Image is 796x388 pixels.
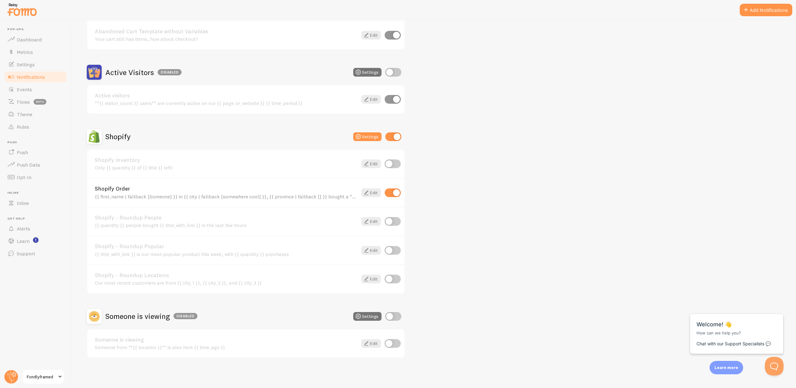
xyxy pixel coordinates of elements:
span: Inline [7,191,68,195]
p: Learn more [715,365,738,371]
span: Settings [17,61,35,68]
a: Push Data [4,159,68,171]
span: Pop-ups [7,27,68,31]
div: Disabled [174,313,197,319]
div: Our most recent customers are from {{ city_1 }}, {{ city_2 }}, and {{ city_3 }} [95,280,358,286]
a: Shopify Inventory [95,157,358,163]
div: Learn more [710,361,743,374]
div: Your cart still has items, how about checkout? [95,36,358,42]
span: Theme [17,111,32,117]
a: Shopify - Roundup Popular [95,244,358,249]
a: Edit [361,275,381,283]
span: Push [7,140,68,144]
a: Edit [361,188,381,197]
a: Support [4,247,68,260]
a: Abandoned Cart Template without Variables [95,29,358,34]
a: Notifications [4,71,68,83]
a: Opt-In [4,171,68,183]
a: Edit [361,159,381,168]
span: Support [17,250,35,257]
div: {{ first_name | fallback [Someone] }} in {{ city | fallback [somewhere cool] }}, {{ province | fa... [95,194,358,199]
a: Push [4,146,68,159]
span: Notifications [17,74,45,80]
div: Someone from **{{ location }}** is also here {{ time_ago }} [95,344,358,350]
a: Flows beta [4,96,68,108]
a: Edit [361,246,381,255]
span: Push Data [17,162,40,168]
span: Push [17,149,28,155]
a: Active visitors [95,93,358,98]
svg: <p>Watch New Feature Tutorials!</p> [33,237,39,243]
img: fomo-relay-logo-orange.svg [7,2,38,17]
div: {{ quantity }} people bought {{ title_with_link }} in the last few hours [95,222,358,228]
a: Someone is viewing [95,337,358,343]
span: Fondlyframed [27,373,56,381]
span: Inline [17,200,29,206]
iframe: Help Scout Beacon - Open [765,357,784,376]
h2: Shopify [105,132,131,141]
span: Flows [17,99,30,105]
a: Edit [361,31,381,40]
a: Edit [361,217,381,226]
span: Alerts [17,225,30,232]
span: Learn [17,238,30,244]
button: Settings [353,312,382,321]
div: {{ title_with_link }} is our most popular product this week, with {{ quantity }} purchases [95,251,358,257]
a: Fondlyframed [22,369,64,384]
a: Edit [361,339,381,348]
a: Theme [4,108,68,121]
a: Shopify - Roundup People [95,215,358,220]
a: Shopify - Roundup Locations [95,272,358,278]
a: Shopify Order [95,186,358,192]
a: Settings [4,58,68,71]
span: Metrics [17,49,33,55]
img: Someone is viewing [87,309,102,324]
span: Dashboard [17,36,42,43]
iframe: Help Scout Beacon - Messages and Notifications [687,298,787,357]
button: Settings [353,132,382,141]
a: Edit [361,95,381,104]
a: Metrics [4,46,68,58]
span: Get Help [7,217,68,221]
span: beta [34,99,46,105]
img: Shopify [87,129,102,144]
button: Settings [353,68,382,77]
a: Rules [4,121,68,133]
a: Inline [4,197,68,209]
h2: Active Visitors [105,68,182,77]
span: Rules [17,124,29,130]
div: Disabled [158,69,182,75]
span: Events [17,86,32,92]
a: Alerts [4,222,68,235]
a: Learn [4,235,68,247]
div: **{{ visitor_count }} users** are currently active on our {{ page_or_website }} {{ time_period }} [95,100,358,106]
h2: Someone is viewing [105,311,197,321]
a: Dashboard [4,33,68,46]
div: Only {{ quantity }} of {{ title }} left! [95,165,358,170]
span: Opt-In [17,174,31,180]
img: Active Visitors [87,65,102,80]
a: Events [4,83,68,96]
